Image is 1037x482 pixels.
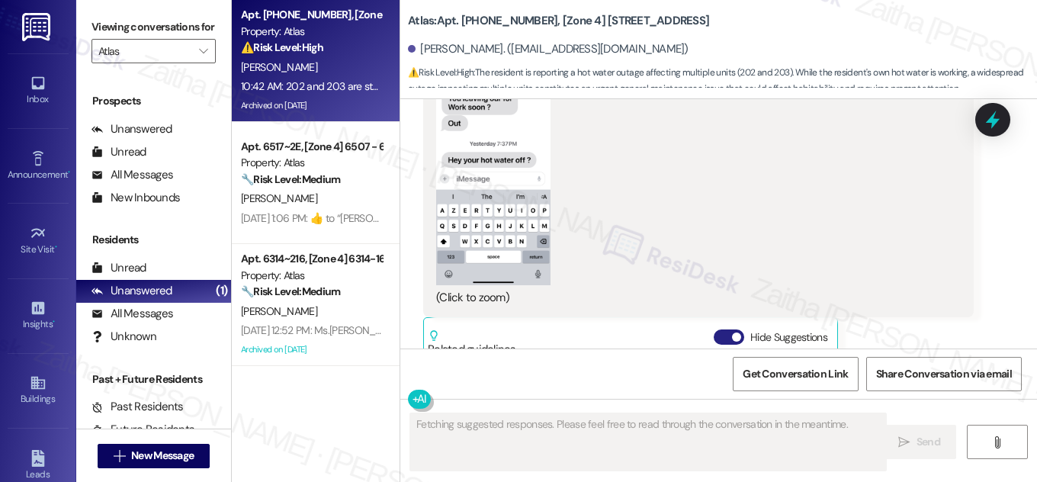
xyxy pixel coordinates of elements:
div: Unknown [91,329,156,345]
div: Unread [91,144,146,160]
span: Send [917,434,940,450]
div: Unanswered [91,283,172,299]
span: Share Conversation via email [876,366,1012,382]
strong: ⚠️ Risk Level: High [241,40,323,54]
div: Archived on [DATE] [239,96,384,115]
div: (Click to zoom) [436,290,949,306]
span: [PERSON_NAME] [241,60,317,74]
button: Share Conversation via email [866,357,1022,391]
i:  [114,450,125,462]
i:  [898,436,910,448]
div: Property: Atlas [241,268,382,284]
span: [PERSON_NAME] [241,191,317,205]
div: Future Residents [91,422,194,438]
span: • [68,167,70,178]
div: Property: Atlas [241,155,382,171]
div: [PERSON_NAME]. ([EMAIL_ADDRESS][DOMAIN_NAME]) [408,41,689,57]
span: Get Conversation Link [743,366,848,382]
textarea: Fetching suggested responses. Please feel free to read through the conversation in the meantime. [410,413,886,471]
span: [PERSON_NAME] [241,304,317,318]
div: New Inbounds [91,190,180,206]
button: Get Conversation Link [733,357,858,391]
div: (1) [212,279,231,303]
strong: ⚠️ Risk Level: High [408,66,474,79]
div: All Messages [91,306,173,322]
div: Related guidelines [428,329,516,358]
strong: 🔧 Risk Level: Medium [241,172,340,186]
div: Residents [76,232,231,248]
img: ResiDesk Logo [22,13,53,41]
a: Inbox [8,70,69,111]
span: • [55,242,57,252]
div: Prospects [76,93,231,109]
button: Send [882,425,956,459]
div: Unread [91,260,146,276]
input: All communities [98,39,191,63]
label: Hide Suggestions [750,329,827,345]
div: Apt. [PHONE_NUMBER], [Zone 4] [STREET_ADDRESS] [241,7,382,23]
div: Archived on [DATE] [239,340,384,359]
b: Atlas: Apt. [PHONE_NUMBER], [Zone 4] [STREET_ADDRESS] [408,13,709,29]
div: Apt. 6314~216, [Zone 4] 6314-16 S. [GEOGRAPHIC_DATA] [241,251,382,267]
div: Past Residents [91,399,184,415]
span: : The resident is reporting a hot water outage affecting multiple units (202 and 203). While the ... [408,65,1037,98]
button: New Message [98,444,210,468]
a: Site Visit • [8,220,69,262]
div: Apt. 6517~2E, [Zone 4] 6507 - 6519 S [US_STATE] [241,139,382,155]
a: Insights • [8,295,69,336]
span: New Message [131,448,194,464]
div: Past + Future Residents [76,371,231,387]
strong: 🔧 Risk Level: Medium [241,284,340,298]
i:  [199,45,207,57]
span: • [53,317,55,327]
div: Property: Atlas [241,24,382,40]
div: Unanswered [91,121,172,137]
a: Buildings [8,370,69,411]
div: All Messages [91,167,173,183]
div: [DATE] 12:52 PM: Ms.[PERSON_NAME]..thanks 👍 [241,323,454,337]
i:  [991,436,1003,448]
label: Viewing conversations for [91,15,216,39]
button: Zoom image [436,37,551,285]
